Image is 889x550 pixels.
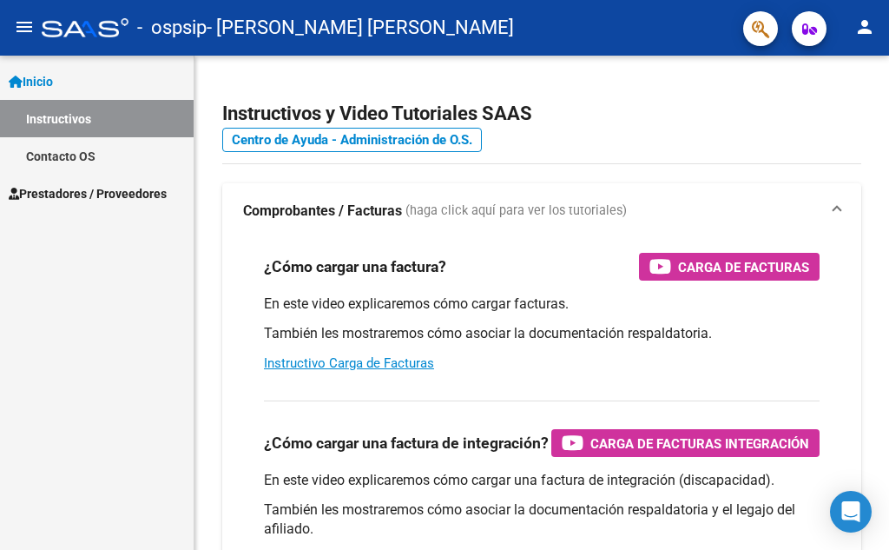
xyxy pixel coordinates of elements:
h2: Instructivos y Video Tutoriales SAAS [222,97,861,130]
h3: ¿Cómo cargar una factura de integración? [264,431,549,455]
span: Prestadores / Proveedores [9,184,167,203]
h3: ¿Cómo cargar una factura? [264,255,446,279]
span: Carga de Facturas Integración [590,433,809,454]
p: En este video explicaremos cómo cargar facturas. [264,295,820,314]
span: - [PERSON_NAME] [PERSON_NAME] [207,9,514,47]
div: Open Intercom Messenger [830,491,872,533]
span: Carga de Facturas [678,256,809,278]
span: - ospsip [137,9,207,47]
button: Carga de Facturas [639,253,820,281]
mat-expansion-panel-header: Comprobantes / Facturas (haga click aquí para ver los tutoriales) [222,183,861,239]
mat-icon: person [854,17,875,37]
strong: Comprobantes / Facturas [243,202,402,221]
a: Instructivo Carga de Facturas [264,355,434,371]
button: Carga de Facturas Integración [551,429,820,457]
p: También les mostraremos cómo asociar la documentación respaldatoria. [264,324,820,343]
span: Inicio [9,72,53,91]
a: Centro de Ayuda - Administración de O.S. [222,128,482,152]
p: También les mostraremos cómo asociar la documentación respaldatoria y el legajo del afiliado. [264,500,820,539]
p: En este video explicaremos cómo cargar una factura de integración (discapacidad). [264,471,820,490]
mat-icon: menu [14,17,35,37]
span: (haga click aquí para ver los tutoriales) [405,202,627,221]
